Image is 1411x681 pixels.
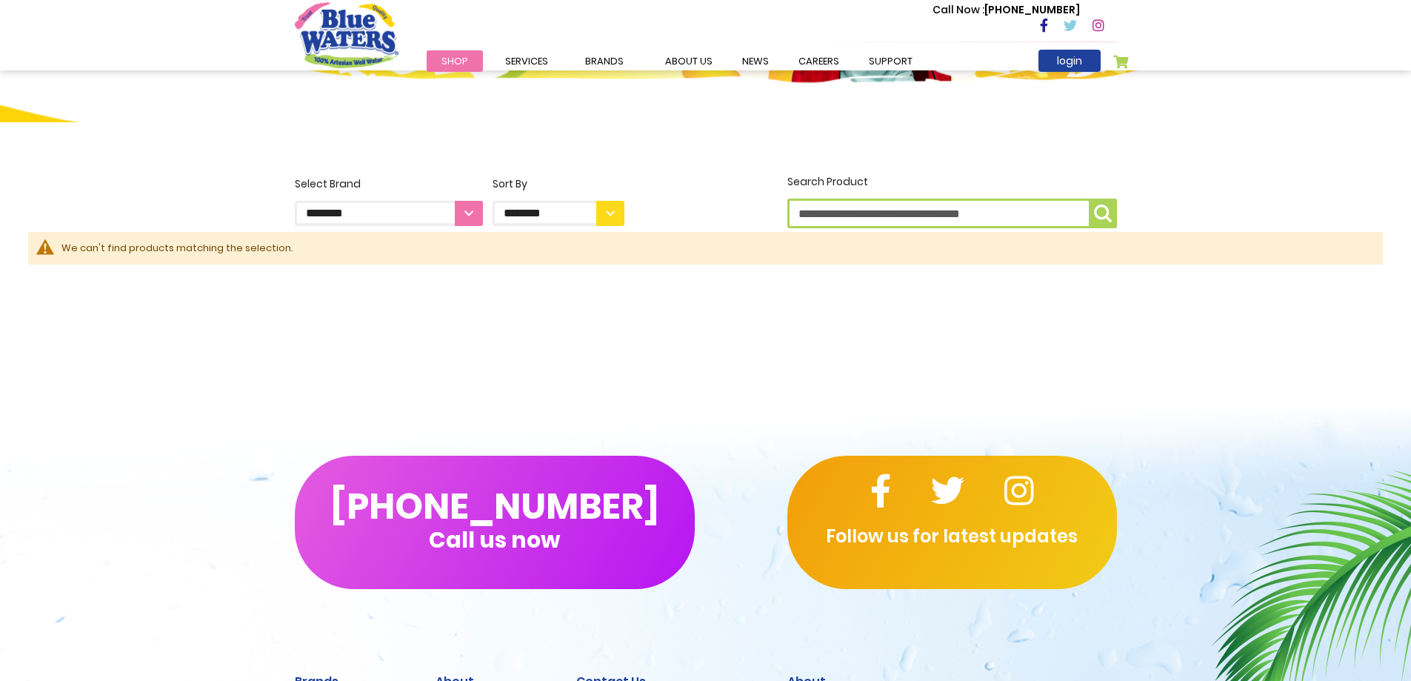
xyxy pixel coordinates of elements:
span: Services [505,54,548,68]
span: Brands [585,54,624,68]
div: We can't find products matching the selection. [61,241,1368,256]
select: Sort By [493,201,624,226]
a: careers [784,50,854,72]
label: Select Brand [295,176,483,226]
p: [PHONE_NUMBER] [933,2,1080,18]
a: News [727,50,784,72]
a: about us [650,50,727,72]
div: Sort By [493,176,624,192]
span: Call Now : [933,2,984,17]
button: Search Product [1089,199,1117,228]
span: Call us now [429,536,560,544]
span: Shop [441,54,468,68]
input: Search Product [787,199,1117,228]
img: search-icon.png [1094,205,1112,222]
select: Select Brand [295,201,483,226]
button: [PHONE_NUMBER]Call us now [295,456,695,589]
p: Follow us for latest updates [787,523,1117,550]
a: login [1038,50,1101,72]
a: store logo [295,2,398,67]
a: support [854,50,927,72]
label: Search Product [787,174,1117,228]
